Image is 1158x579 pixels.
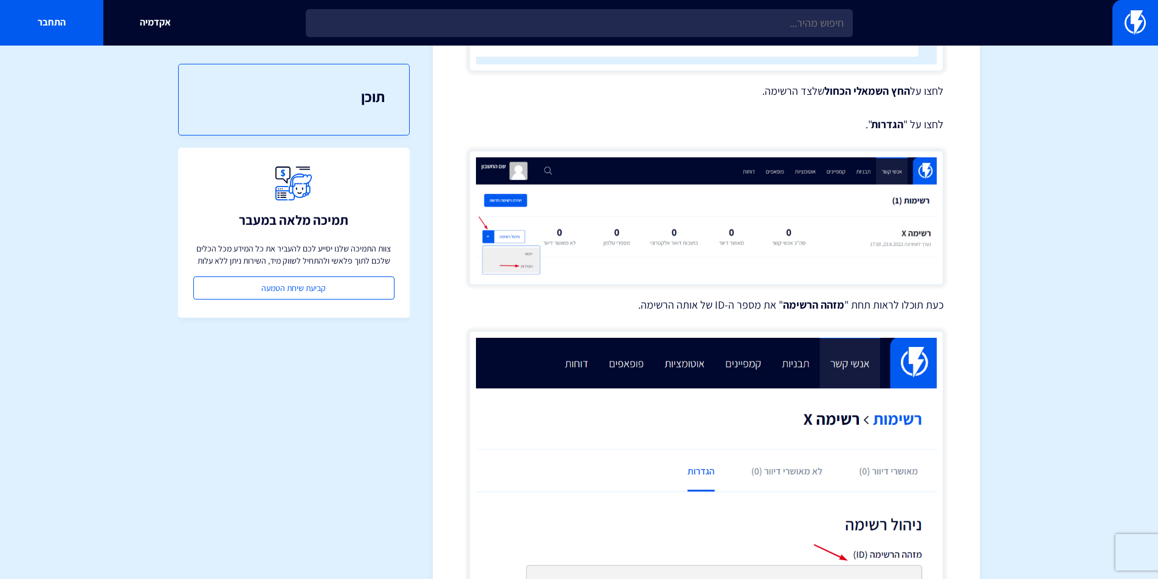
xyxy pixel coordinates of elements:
[824,84,910,98] strong: החץ השמאלי הכחול
[871,117,903,131] strong: הגדרות
[193,276,395,300] a: קביעת שיחת הטמעה
[193,242,395,267] p: צוות התמיכה שלנו יסייע לכם להעביר את כל המידע מכל הכלים שלכם לתוך פלאשי ולהתחיל לשווק מיד, השירות...
[306,9,853,37] input: חיפוש מהיר...
[469,297,943,313] p: כעת תוכלו לראות תחת " " את מספר ה-ID של אותה הרשימה.
[203,89,385,104] h3: תוכן
[469,83,943,99] p: לחצו על שלצד הרשימה.
[239,213,348,227] h3: תמיכה מלאה במעבר
[783,298,844,312] strong: מזהה הרשימה
[469,117,943,132] p: לחצו על " ".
